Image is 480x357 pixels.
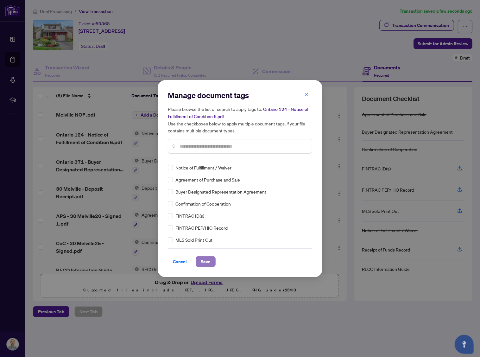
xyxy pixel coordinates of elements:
span: Notice of Fulfillment / Waiver [175,164,231,171]
h5: Please browse the list or search to apply tags to: Use the checkboxes below to apply multiple doc... [168,105,312,134]
span: FINTRAC ID(s) [175,212,204,219]
button: Open asap [455,335,474,354]
span: Cancel [173,257,187,267]
button: Save [196,256,216,267]
span: Ontario 124 - Notice of Fulfillment of Condition 6.pdf [168,106,308,119]
span: Save [201,257,211,267]
span: close [304,92,309,97]
span: Buyer Designated Representation Agreement [175,188,266,195]
h2: Manage document tags [168,90,312,100]
span: Agreement of Purchase and Sale [175,176,240,183]
button: Cancel [168,256,192,267]
span: FINTRAC PEP/HIO Record [175,224,228,231]
span: Confirmation of Cooperation [175,200,231,207]
span: MLS Sold Print Out [175,236,212,243]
